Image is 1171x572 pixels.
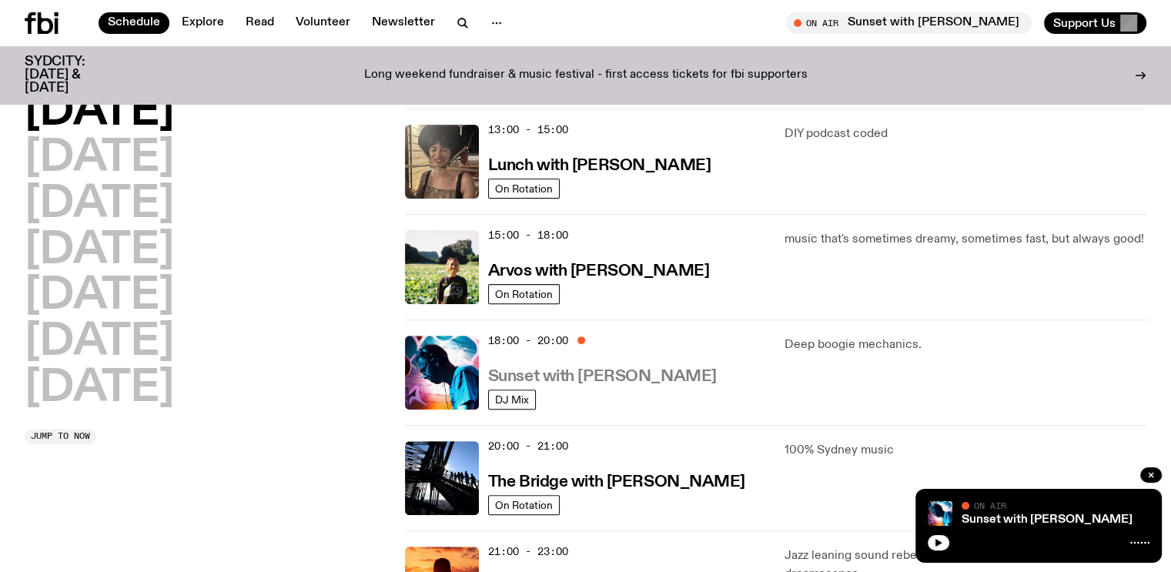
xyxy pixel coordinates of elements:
[488,263,709,279] h3: Arvos with [PERSON_NAME]
[962,513,1133,526] a: Sunset with [PERSON_NAME]
[488,228,568,243] span: 15:00 - 18:00
[25,183,174,226] button: [DATE]
[488,471,745,490] a: The Bridge with [PERSON_NAME]
[25,275,174,318] button: [DATE]
[25,367,174,410] button: [DATE]
[25,137,174,180] button: [DATE]
[364,69,808,82] p: Long weekend fundraiser & music festival - first access tickets for fbi supporters
[785,441,1146,460] p: 100% Sydney music
[495,288,553,299] span: On Rotation
[488,284,560,304] a: On Rotation
[488,179,560,199] a: On Rotation
[786,12,1032,34] button: On AirSunset with [PERSON_NAME]
[785,125,1146,143] p: DIY podcast coded
[405,230,479,304] img: Bri is smiling and wearing a black t-shirt. She is standing in front of a lush, green field. Ther...
[99,12,169,34] a: Schedule
[488,439,568,453] span: 20:00 - 21:00
[488,260,709,279] a: Arvos with [PERSON_NAME]
[488,474,745,490] h3: The Bridge with [PERSON_NAME]
[785,336,1146,354] p: Deep boogie mechanics.
[25,429,96,444] button: Jump to now
[31,432,90,440] span: Jump to now
[495,393,529,405] span: DJ Mix
[488,366,717,385] a: Sunset with [PERSON_NAME]
[928,501,952,526] img: Simon Caldwell stands side on, looking downwards. He has headphones on. Behind him is a brightly ...
[172,12,233,34] a: Explore
[363,12,444,34] a: Newsletter
[488,155,711,174] a: Lunch with [PERSON_NAME]
[405,441,479,515] img: People climb Sydney's Harbour Bridge
[25,55,123,95] h3: SYDCITY: [DATE] & [DATE]
[974,500,1006,510] span: On Air
[495,182,553,194] span: On Rotation
[488,390,536,410] a: DJ Mix
[488,544,568,559] span: 21:00 - 23:00
[25,91,174,134] button: [DATE]
[286,12,360,34] a: Volunteer
[1053,16,1116,30] span: Support Us
[25,321,174,364] button: [DATE]
[488,122,568,137] span: 13:00 - 15:00
[488,495,560,515] a: On Rotation
[25,229,174,273] button: [DATE]
[785,230,1146,249] p: music that's sometimes dreamy, sometimes fast, but always good!
[236,12,283,34] a: Read
[495,499,553,510] span: On Rotation
[488,369,717,385] h3: Sunset with [PERSON_NAME]
[488,333,568,348] span: 18:00 - 20:00
[1044,12,1146,34] button: Support Us
[405,336,479,410] img: Simon Caldwell stands side on, looking downwards. He has headphones on. Behind him is a brightly ...
[488,158,711,174] h3: Lunch with [PERSON_NAME]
